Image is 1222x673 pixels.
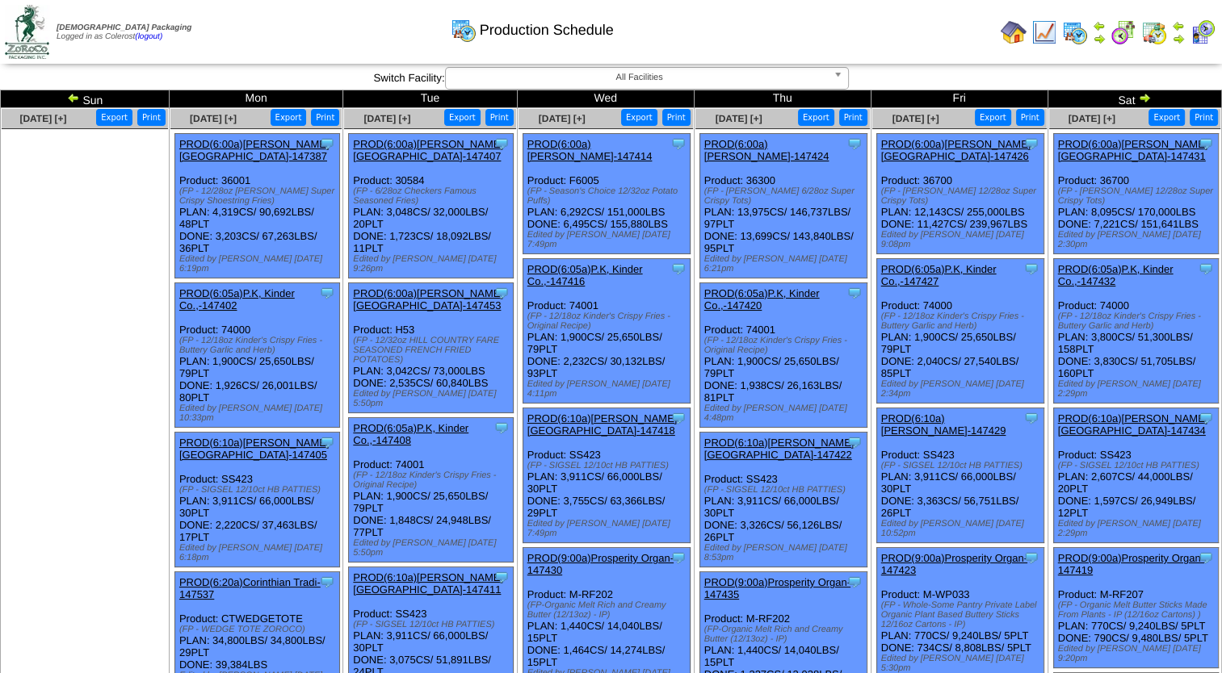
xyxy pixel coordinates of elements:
[480,22,614,39] span: Production Schedule
[353,422,468,446] a: PROD(6:05a)P.K, Kinder Co.,-147408
[881,379,1044,399] div: Edited by [PERSON_NAME] [DATE] 2:34pm
[1198,136,1214,152] img: Tooltip
[704,138,829,162] a: PROD(6:00a)[PERSON_NAME]-147424
[881,138,1031,162] a: PROD(6:00a)[PERSON_NAME][GEOGRAPHIC_DATA]-147426
[1198,261,1214,277] img: Tooltip
[517,90,694,108] td: Wed
[881,552,1027,576] a: PROD(9:00a)Prosperity Organ-147423
[1198,410,1214,426] img: Tooltip
[353,389,513,408] div: Edited by [PERSON_NAME] [DATE] 5:50pm
[179,336,339,355] div: (FP - 12/18oz Kinder's Crispy Fries - Buttery Garlic and Herb)
[527,600,690,620] div: (FP-Organic Melt Rich and Creamy Butter (12/13oz) - IP)
[5,5,49,59] img: zoroco-logo-small.webp
[135,32,162,41] a: (logout)
[704,625,867,644] div: (FP-Organic Melt Rich and Creamy Butter (12/13oz) - IP)
[881,600,1044,629] div: (FP - Whole-Some Pantry Private Label Organic Plant Based Buttery Sticks 12/16oz Cartons - IP)
[319,285,335,301] img: Tooltip
[1149,109,1185,126] button: Export
[1093,32,1106,45] img: arrowright.gif
[174,134,339,278] div: Product: 36001 PLAN: 4,319CS / 90,692LBS / 48PLT DONE: 3,203CS / 67,263LBS / 36PLT
[452,68,827,87] span: All Facilities
[179,138,330,162] a: PROD(6:00a)[PERSON_NAME][GEOGRAPHIC_DATA]-147387
[1172,32,1185,45] img: arrowright.gif
[1141,19,1167,45] img: calendarinout.gif
[876,408,1044,543] div: Product: SS423 PLAN: 3,911CS / 66,000LBS / 30PLT DONE: 3,363CS / 56,751LBS / 26PLT
[1058,263,1174,287] a: PROD(6:05a)P.K, Kinder Co.,-147432
[349,418,514,562] div: Product: 74001 PLAN: 1,900CS / 25,650LBS / 79PLT DONE: 1,848CS / 24,948LBS / 77PLT
[1053,408,1218,543] div: Product: SS423 PLAN: 2,607CS / 44,000LBS / 20PLT DONE: 1,597CS / 26,949LBS / 12PLT
[179,437,330,461] a: PROD(6:10a)[PERSON_NAME][GEOGRAPHIC_DATA]-147405
[353,254,513,274] div: Edited by [PERSON_NAME] [DATE] 9:26pm
[19,113,66,124] span: [DATE] [+]
[174,283,339,428] div: Product: 74000 PLAN: 1,900CS / 25,650LBS / 79PLT DONE: 1,926CS / 26,001LBS / 80PLT
[527,519,690,538] div: Edited by [PERSON_NAME] [DATE] 7:49pm
[1058,461,1218,470] div: (FP - SIGSEL 12/10ct HB PATTIES)
[493,136,510,152] img: Tooltip
[1198,550,1214,566] img: Tooltip
[179,485,339,495] div: (FP - SIGSEL 12/10ct HB PATTIES)
[670,136,687,152] img: Tooltip
[1053,134,1218,254] div: Product: 36700 PLAN: 8,095CS / 170,000LBS DONE: 7,221CS / 151,641LBS
[892,113,939,124] a: [DATE] [+]
[1172,19,1185,32] img: arrowleft.gif
[57,23,191,41] span: Logged in as Colerost
[881,230,1044,249] div: Edited by [PERSON_NAME] [DATE] 9:08pm
[1069,113,1115,124] a: [DATE] [+]
[174,433,339,567] div: Product: SS423 PLAN: 3,911CS / 66,000LBS / 30PLT DONE: 2,220CS / 37,463LBS / 17PLT
[96,109,132,126] button: Export
[1053,259,1218,403] div: Product: 74000 PLAN: 3,800CS / 51,300LBS / 158PLT DONE: 3,830CS / 51,705LBS / 160PLT
[353,620,513,629] div: (FP - SIGSEL 12/10ct HB PATTIES)
[179,403,339,423] div: Edited by [PERSON_NAME] [DATE] 10:33pm
[694,90,871,108] td: Thu
[363,113,410,124] span: [DATE] [+]
[1058,138,1208,162] a: PROD(6:00a)[PERSON_NAME][GEOGRAPHIC_DATA]-147431
[716,113,762,124] a: [DATE] [+]
[179,287,295,311] a: PROD(6:05a)P.K, Kinder Co.,-147402
[1058,644,1218,663] div: Edited by [PERSON_NAME] [DATE] 9:20pm
[1031,19,1057,45] img: line_graph.gif
[704,403,867,423] div: Edited by [PERSON_NAME] [DATE] 4:48pm
[1048,90,1221,108] td: Sat
[190,113,237,124] a: [DATE] [+]
[1062,19,1088,45] img: calendarprod.gif
[704,287,820,311] a: PROD(6:05a)P.K, Kinder Co.,-147420
[353,538,513,558] div: Edited by [PERSON_NAME] [DATE] 5:50pm
[1058,552,1204,576] a: PROD(9:00a)Prosperity Organ-147419
[353,138,503,162] a: PROD(6:00a)[PERSON_NAME][GEOGRAPHIC_DATA]-147407
[319,434,335,450] img: Tooltip
[881,186,1044,206] div: (FP - [PERSON_NAME] 12/28oz Super Crispy Tots)
[523,134,690,254] div: Product: F6005 PLAN: 6,292CS / 151,000LBS DONE: 6,495CS / 155,880LBS
[1053,548,1218,668] div: Product: M-RF207 PLAN: 770CS / 9,240LBS / 5PLT DONE: 790CS / 9,480LBS / 5PLT
[349,134,514,278] div: Product: 30584 PLAN: 3,048CS / 32,000LBS / 20PLT DONE: 1,723CS / 18,092LBS / 11PLT
[704,437,855,461] a: PROD(6:10a)[PERSON_NAME][GEOGRAPHIC_DATA]-147422
[527,311,690,331] div: (FP - 12/18oz Kinder's Crispy Fries - Original Recipe)
[353,287,503,311] a: PROD(6:00a)[PERSON_NAME][GEOGRAPHIC_DATA]-147453
[1058,412,1208,437] a: PROD(6:10a)[PERSON_NAME][GEOGRAPHIC_DATA]-147434
[1190,109,1218,126] button: Print
[179,576,321,600] a: PROD(6:20a)Corinthian Tradi-147537
[1023,136,1039,152] img: Tooltip
[881,311,1044,331] div: (FP - 12/18oz Kinder's Crispy Fries - Buttery Garlic and Herb)
[523,408,690,543] div: Product: SS423 PLAN: 3,911CS / 66,000LBS / 30PLT DONE: 3,755CS / 63,366LBS / 29PLT
[846,285,863,301] img: Tooltip
[343,90,517,108] td: Tue
[704,485,867,495] div: (FP - SIGSEL 12/10ct HB PATTIES)
[1058,186,1218,206] div: (FP - [PERSON_NAME] 12/28oz Super Crispy Tots)
[670,410,687,426] img: Tooltip
[1058,379,1218,399] div: Edited by [PERSON_NAME] [DATE] 2:29pm
[975,109,1011,126] button: Export
[876,134,1044,254] div: Product: 36700 PLAN: 12,143CS / 255,000LBS DONE: 11,427CS / 239,967LBS
[704,186,867,206] div: (FP - [PERSON_NAME] 6/28oz Super Crispy Tots)
[846,574,863,590] img: Tooltip
[699,283,867,428] div: Product: 74001 PLAN: 1,900CS / 25,650LBS / 79PLT DONE: 1,938CS / 26,163LBS / 81PLT
[1058,519,1218,538] div: Edited by [PERSON_NAME] [DATE] 2:29pm
[527,186,690,206] div: (FP - Season's Choice 12/32oz Potato Puffs)
[670,261,687,277] img: Tooltip
[704,576,850,600] a: PROD(9:00a)Prosperity Organ-147435
[704,254,867,274] div: Edited by [PERSON_NAME] [DATE] 6:21pm
[353,571,503,596] a: PROD(6:10a)[PERSON_NAME][GEOGRAPHIC_DATA]-147411
[798,109,834,126] button: Export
